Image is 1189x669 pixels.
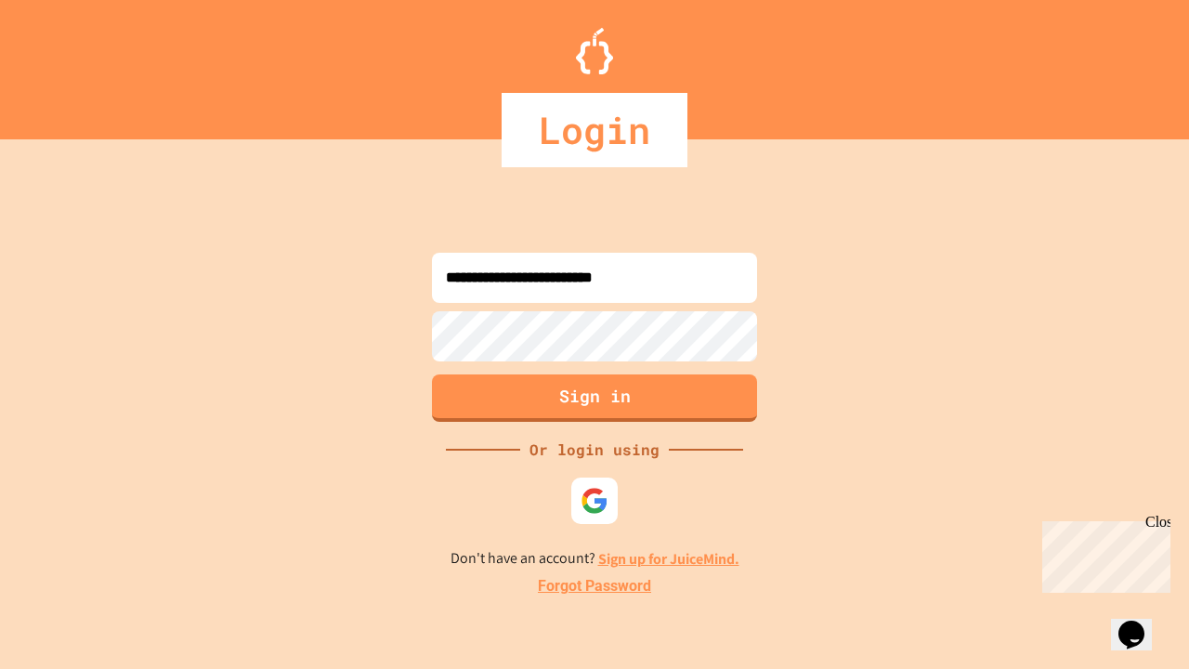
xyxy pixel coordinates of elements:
iframe: chat widget [1035,514,1170,593]
img: Logo.svg [576,28,613,74]
p: Don't have an account? [451,547,739,571]
div: Chat with us now!Close [7,7,128,118]
div: Login [502,93,687,167]
button: Sign in [432,374,757,422]
a: Forgot Password [538,575,651,597]
a: Sign up for JuiceMind. [598,549,739,569]
iframe: chat widget [1111,595,1170,650]
img: google-icon.svg [581,487,608,515]
div: Or login using [520,439,669,461]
